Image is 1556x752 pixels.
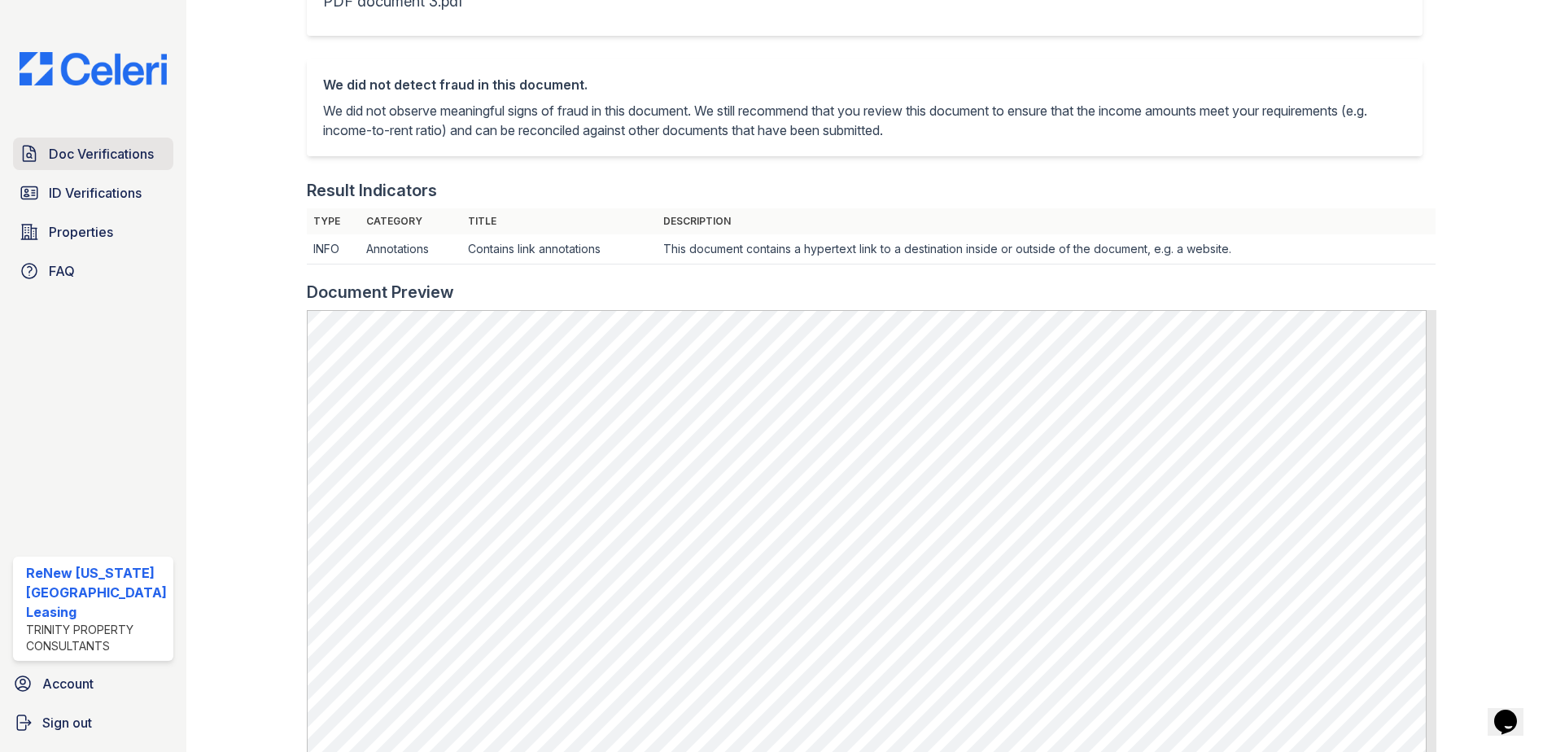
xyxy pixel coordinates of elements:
td: INFO [307,234,361,265]
span: FAQ [49,261,75,281]
div: Trinity Property Consultants [26,622,167,654]
span: Doc Verifications [49,144,154,164]
img: CE_Logo_Blue-a8612792a0a2168367f1c8372b55b34899dd931a85d93a1a3d3e32e68fde9ad4.png [7,52,180,85]
div: Result Indicators [307,179,437,202]
div: We did not detect fraud in this document. [323,75,1407,94]
a: Sign out [7,706,180,739]
span: Account [42,674,94,693]
th: Description [657,208,1436,234]
span: Properties [49,222,113,242]
th: Type [307,208,361,234]
iframe: chat widget [1488,687,1540,736]
a: ID Verifications [13,177,173,209]
span: Sign out [42,713,92,732]
a: Properties [13,216,173,248]
td: This document contains a hypertext link to a destination inside or outside of the document, e.g. ... [657,234,1436,265]
a: Account [7,667,180,700]
span: ID Verifications [49,183,142,203]
th: Title [461,208,657,234]
p: We did not observe meaningful signs of fraud in this document. We still recommend that you review... [323,101,1407,140]
div: ReNew [US_STATE][GEOGRAPHIC_DATA] Leasing [26,563,167,622]
a: Doc Verifications [13,138,173,170]
td: Contains link annotations [461,234,657,265]
td: Annotations [360,234,461,265]
th: Category [360,208,461,234]
a: FAQ [13,255,173,287]
div: Document Preview [307,281,454,304]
